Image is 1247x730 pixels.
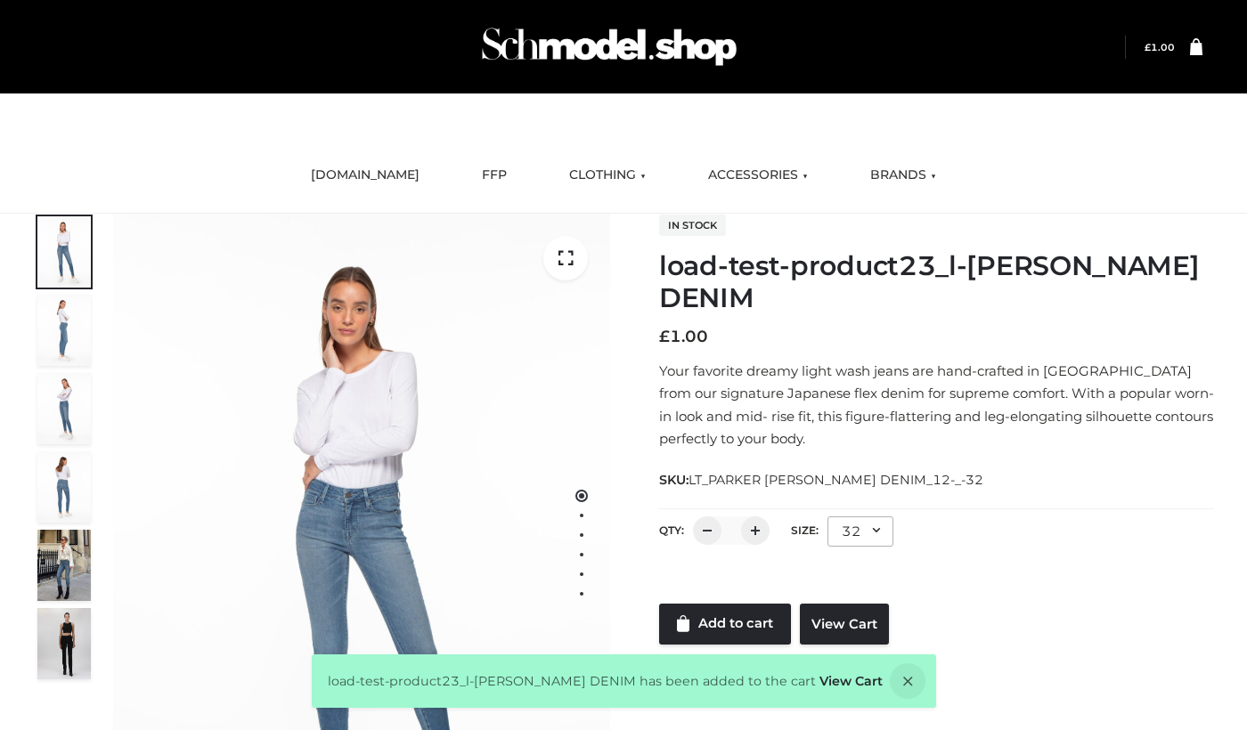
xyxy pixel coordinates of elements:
a: ACCESSORIES [695,156,821,195]
img: 2001KLX-Ava-skinny-cove-2-scaled_32c0e67e-5e94-449c-a916-4c02a8c03427.jpg [37,451,91,523]
img: 2001KLX-Ava-skinny-cove-4-scaled_4636a833-082b-4702-abec-fd5bf279c4fc.jpg [37,295,91,366]
span: £ [1145,42,1151,53]
a: FFP [469,156,520,195]
div: 32 [827,516,893,547]
a: [DOMAIN_NAME] [297,156,433,195]
label: QTY: [659,523,684,537]
span: £ [659,327,670,346]
span: In stock [659,215,726,236]
img: Bowery-Skinny_Cove-1.jpg [37,530,91,601]
a: View Cart [819,673,883,689]
span: LT_PARKER [PERSON_NAME] DENIM_12-_-32 [689,472,983,488]
a: Add to cart [659,604,791,645]
img: 2001KLX-Ava-skinny-cove-3-scaled_eb6bf915-b6b9-448f-8c6c-8cabb27fd4b2.jpg [37,373,91,444]
span: SKU: [659,469,985,491]
h1: load-test-product23_l-[PERSON_NAME] DENIM [659,250,1214,314]
img: 2001KLX-Ava-skinny-cove-1-scaled_9b141654-9513-48e5-b76c-3dc7db129200.jpg [37,216,91,288]
a: CLOTHING [556,156,659,195]
bdi: 1.00 [1145,42,1175,53]
a: View Cart [800,604,889,645]
img: Schmodel Admin 964 [476,12,743,82]
p: Your favorite dreamy light wash jeans are hand-crafted in [GEOGRAPHIC_DATA] from our signature Ja... [659,360,1214,450]
div: load-test-product23_l-[PERSON_NAME] DENIM has been added to the cart [312,654,936,708]
a: BRANDS [857,156,950,195]
img: 49df5f96394c49d8b5cbdcda3511328a.HD-1080p-2.5Mbps-49301101_thumbnail.jpg [37,608,91,679]
bdi: 1.00 [659,327,708,346]
label: Size: [791,523,819,537]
